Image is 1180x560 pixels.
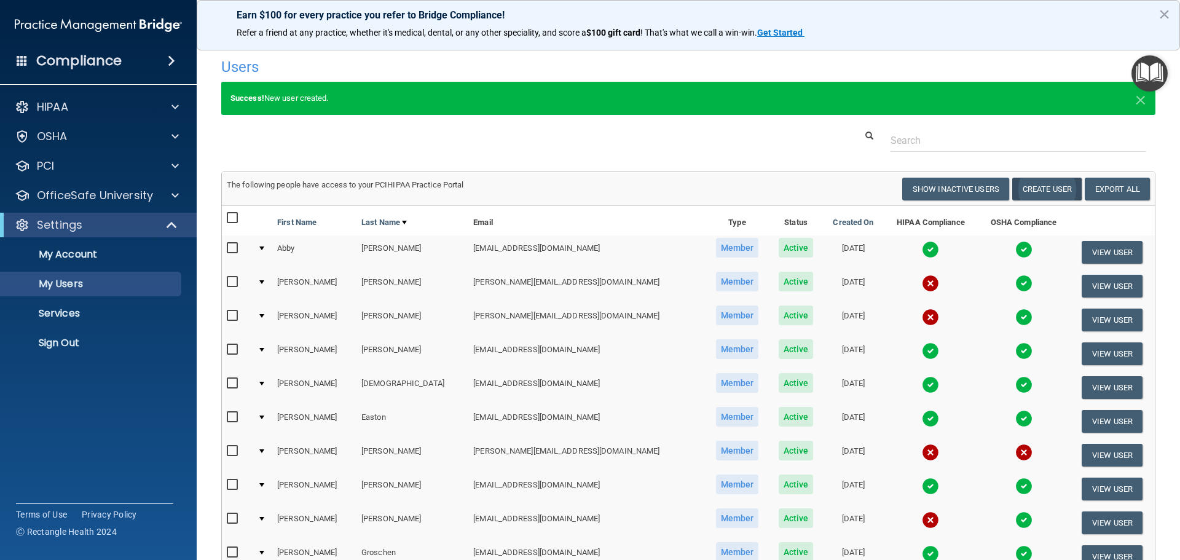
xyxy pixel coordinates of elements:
td: [DATE] [823,337,884,371]
img: tick.e7d51cea.svg [1015,241,1032,258]
span: Member [716,407,759,427]
img: tick.e7d51cea.svg [1015,511,1032,529]
span: Member [716,475,759,494]
img: tick.e7d51cea.svg [1015,410,1032,427]
p: Settings [37,218,82,232]
span: Member [716,441,759,460]
td: [EMAIL_ADDRESS][DOMAIN_NAME] [468,472,706,506]
a: OSHA [15,129,179,144]
a: Get Started [757,28,804,37]
span: Member [716,339,759,359]
img: tick.e7d51cea.svg [922,342,939,360]
td: [PERSON_NAME] [272,438,356,472]
td: [EMAIL_ADDRESS][DOMAIN_NAME] [468,404,706,438]
td: [EMAIL_ADDRESS][DOMAIN_NAME] [468,235,706,269]
button: View User [1082,410,1143,433]
span: Active [779,272,814,291]
span: Active [779,339,814,359]
td: [PERSON_NAME] [356,303,468,337]
p: PCI [37,159,54,173]
th: Status [769,206,823,235]
button: Close [1135,91,1146,106]
span: Member [716,238,759,258]
td: [PERSON_NAME] [356,472,468,506]
a: HIPAA [15,100,179,114]
img: cross.ca9f0e7f.svg [922,511,939,529]
button: Close [1158,4,1170,24]
span: Active [779,373,814,393]
h4: Compliance [36,52,122,69]
span: Ⓒ Rectangle Health 2024 [16,526,117,538]
td: [DATE] [823,506,884,540]
td: [PERSON_NAME] [272,371,356,404]
img: tick.e7d51cea.svg [922,241,939,258]
td: [PERSON_NAME] [272,404,356,438]
th: Email [468,206,706,235]
button: View User [1082,309,1143,331]
span: ! That's what we call a win-win. [640,28,757,37]
span: × [1135,86,1146,111]
a: First Name [277,215,317,230]
img: tick.e7d51cea.svg [1015,478,1032,495]
img: tick.e7d51cea.svg [922,376,939,393]
span: Active [779,407,814,427]
button: Open Resource Center [1131,55,1168,92]
th: OSHA Compliance [978,206,1069,235]
td: [PERSON_NAME] [356,506,468,540]
td: [PERSON_NAME] [356,235,468,269]
td: [PERSON_NAME] [272,337,356,371]
span: Active [779,441,814,460]
img: cross.ca9f0e7f.svg [922,309,939,326]
img: tick.e7d51cea.svg [1015,309,1032,326]
a: PCI [15,159,179,173]
span: Active [779,238,814,258]
strong: Success! [230,93,264,103]
span: Active [779,306,814,325]
td: [DATE] [823,404,884,438]
a: Settings [15,218,178,232]
td: [DATE] [823,235,884,269]
a: Created On [833,215,873,230]
a: Privacy Policy [82,508,137,521]
td: [EMAIL_ADDRESS][DOMAIN_NAME] [468,371,706,404]
td: [DATE] [823,371,884,404]
span: Active [779,508,814,528]
p: Sign Out [8,337,176,349]
img: cross.ca9f0e7f.svg [1015,444,1032,461]
img: tick.e7d51cea.svg [922,410,939,427]
td: [PERSON_NAME] [356,337,468,371]
p: Earn $100 for every practice you refer to Bridge Compliance! [237,9,1140,21]
p: My Account [8,248,176,261]
td: [DATE] [823,303,884,337]
a: Last Name [361,215,407,230]
button: View User [1082,241,1143,264]
td: [EMAIL_ADDRESS][DOMAIN_NAME] [468,337,706,371]
h4: Users [221,59,758,75]
td: [PERSON_NAME] [356,269,468,303]
div: New user created. [221,82,1155,115]
td: [DATE] [823,472,884,506]
button: View User [1082,444,1143,467]
button: View User [1082,511,1143,534]
p: OfficeSafe University [37,188,153,203]
img: tick.e7d51cea.svg [1015,342,1032,360]
td: Easton [356,404,468,438]
td: [PERSON_NAME][EMAIL_ADDRESS][DOMAIN_NAME] [468,269,706,303]
img: tick.e7d51cea.svg [922,478,939,495]
span: The following people have access to your PCIHIPAA Practice Portal [227,180,464,189]
td: [PERSON_NAME] [272,472,356,506]
button: View User [1082,342,1143,365]
p: HIPAA [37,100,68,114]
td: [DEMOGRAPHIC_DATA] [356,371,468,404]
img: PMB logo [15,13,182,37]
strong: $100 gift card [586,28,640,37]
td: [DATE] [823,269,884,303]
a: Terms of Use [16,508,67,521]
th: Type [706,206,769,235]
button: View User [1082,275,1143,298]
td: [PERSON_NAME] [272,506,356,540]
td: [DATE] [823,438,884,472]
img: cross.ca9f0e7f.svg [922,444,939,461]
p: Services [8,307,176,320]
a: OfficeSafe University [15,188,179,203]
